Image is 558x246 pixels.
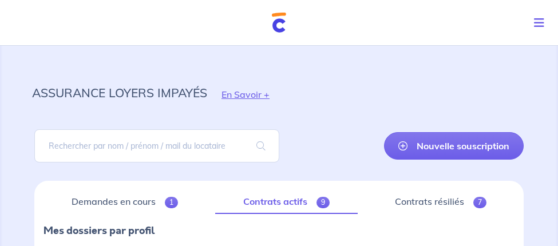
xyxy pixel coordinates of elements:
[34,129,279,162] input: Rechercher par nom / prénom / mail du locataire
[43,223,515,238] p: Mes dossiers par profil
[215,190,358,214] a: Contrats actifs9
[525,8,558,38] button: Toggle navigation
[316,197,330,208] span: 9
[243,130,279,162] span: search
[32,82,207,103] p: assurance loyers impayés
[43,190,206,214] a: Demandes en cours1
[207,78,284,111] button: En Savoir +
[367,190,515,214] a: Contrats résiliés7
[473,197,486,208] span: 7
[272,13,286,33] img: Cautioneo
[165,197,178,208] span: 1
[384,132,524,160] a: Nouvelle souscription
